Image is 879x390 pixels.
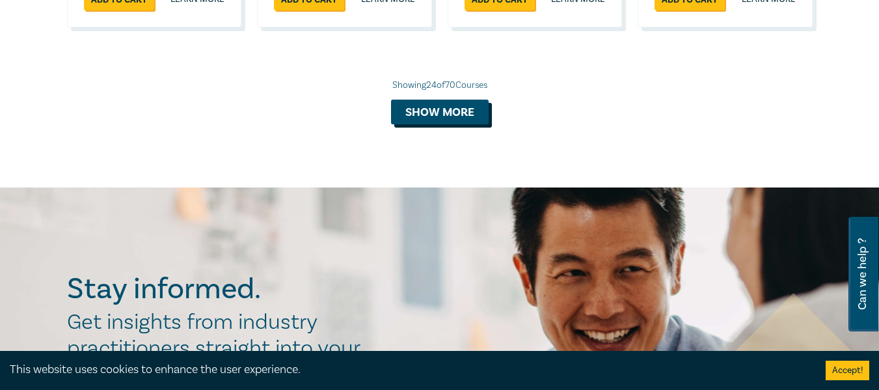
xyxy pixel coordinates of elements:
[10,361,806,378] div: This website uses cookies to enhance the user experience.
[67,79,813,92] div: Showing 24 of 70 Courses
[67,309,374,387] h2: Get insights from industry practitioners straight into your inbox.
[826,361,869,380] button: Accept cookies
[67,272,374,306] h2: Stay informed.
[391,100,489,124] button: Show more
[856,225,869,324] span: Can we help ?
